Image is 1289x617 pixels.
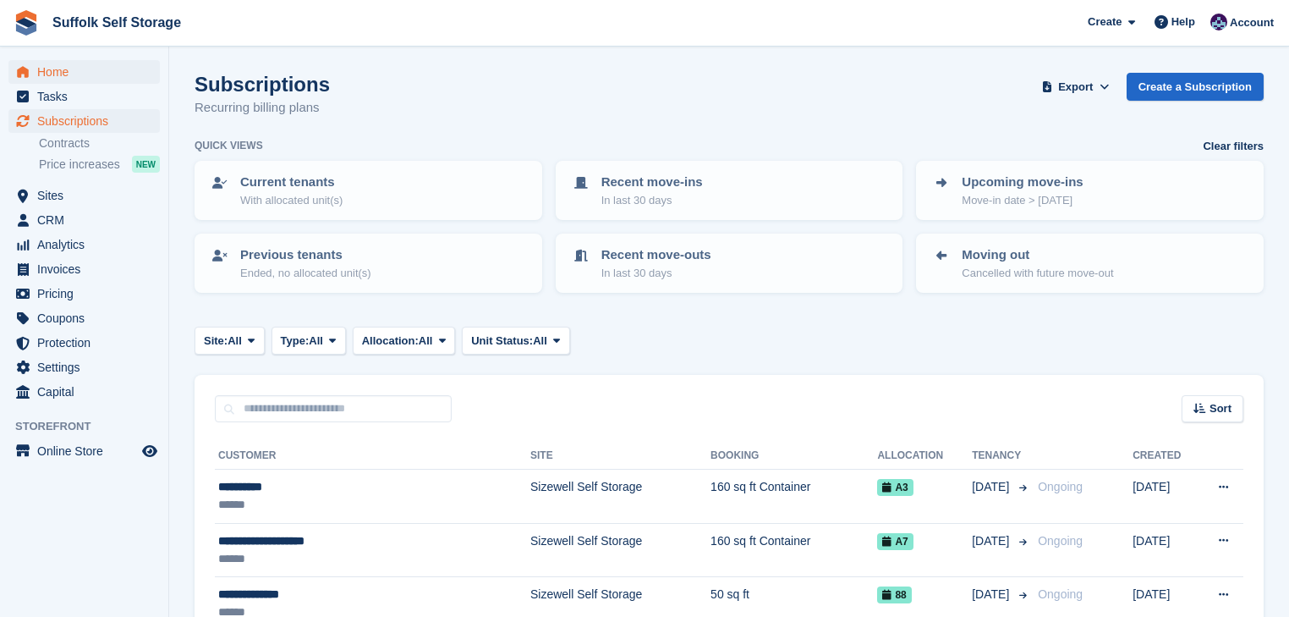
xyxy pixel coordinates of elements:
span: Invoices [37,257,139,281]
a: Recent move-ins In last 30 days [557,163,902,218]
img: William Notcutt [1210,14,1227,30]
span: Capital [37,380,139,404]
td: 160 sq ft Container [710,523,877,577]
a: Upcoming move-ins Move-in date > [DATE] [918,163,1262,218]
span: Export [1058,79,1093,96]
span: Type: [281,333,310,350]
a: menu [8,85,160,108]
button: Export [1039,73,1113,101]
span: CRM [37,208,139,232]
span: All [228,333,242,350]
span: Help [1171,14,1195,30]
a: Current tenants With allocated unit(s) [196,163,540,218]
p: Cancelled with future move-out [962,265,1113,282]
p: In last 30 days [601,265,711,282]
th: Created [1133,443,1196,470]
h6: Quick views [195,138,263,153]
th: Tenancy [972,443,1031,470]
p: Previous tenants [240,245,371,265]
div: NEW [132,156,160,173]
span: Home [37,60,139,84]
a: Preview store [140,441,160,461]
p: Recent move-ins [601,173,703,192]
a: Price increases NEW [39,155,160,174]
a: menu [8,331,160,355]
button: Unit Status: All [462,327,569,355]
a: Create a Subscription [1127,73,1264,101]
a: menu [8,109,160,133]
td: 160 sq ft Container [710,470,877,524]
p: Upcoming move-ins [962,173,1083,192]
span: A3 [877,479,913,496]
a: menu [8,439,160,463]
a: menu [8,60,160,84]
span: Unit Status: [471,333,533,350]
span: Coupons [37,306,139,330]
span: Create [1088,14,1122,30]
a: menu [8,257,160,281]
button: Site: All [195,327,265,355]
a: menu [8,355,160,379]
span: Settings [37,355,139,379]
a: Clear filters [1203,138,1264,155]
span: Protection [37,331,139,355]
p: Move-in date > [DATE] [962,192,1083,209]
p: Current tenants [240,173,343,192]
a: Moving out Cancelled with future move-out [918,235,1262,291]
a: menu [8,233,160,256]
span: Subscriptions [37,109,139,133]
span: Price increases [39,157,120,173]
td: [DATE] [1133,523,1196,577]
span: Sort [1209,400,1231,417]
span: All [419,333,433,350]
span: [DATE] [972,532,1012,550]
span: Pricing [37,282,139,306]
a: menu [8,208,160,232]
span: Analytics [37,233,139,256]
span: [DATE] [972,478,1012,496]
a: Contracts [39,135,160,151]
span: Tasks [37,85,139,108]
a: menu [8,184,160,207]
p: Recent move-outs [601,245,711,265]
a: Previous tenants Ended, no allocated unit(s) [196,235,540,291]
span: Storefront [15,418,168,435]
span: Online Store [37,439,139,463]
span: A7 [877,533,913,550]
p: Moving out [962,245,1113,265]
a: menu [8,282,160,306]
span: All [533,333,547,350]
p: With allocated unit(s) [240,192,343,209]
p: Ended, no allocated unit(s) [240,265,371,282]
span: Ongoing [1038,480,1083,493]
a: menu [8,306,160,330]
span: All [309,333,323,350]
span: Allocation: [362,333,419,350]
td: Sizewell Self Storage [530,523,710,577]
a: Suffolk Self Storage [46,8,188,36]
th: Customer [215,443,530,470]
td: [DATE] [1133,470,1196,524]
th: Booking [710,443,877,470]
th: Allocation [877,443,972,470]
span: Site: [204,333,228,350]
td: Sizewell Self Storage [530,470,710,524]
p: In last 30 days [601,192,703,209]
a: menu [8,380,160,404]
span: Ongoing [1038,587,1083,601]
span: [DATE] [972,586,1012,603]
p: Recurring billing plans [195,98,330,118]
img: stora-icon-8386f47178a22dfd0bd8f6a31ec36ba5ce8667c1dd55bd0f319d3a0aa187defe.svg [14,10,39,36]
button: Type: All [272,327,346,355]
span: Sites [37,184,139,207]
h1: Subscriptions [195,73,330,96]
button: Allocation: All [353,327,456,355]
a: Recent move-outs In last 30 days [557,235,902,291]
span: 88 [877,587,911,603]
span: Ongoing [1038,534,1083,548]
th: Site [530,443,710,470]
span: Account [1230,14,1274,31]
